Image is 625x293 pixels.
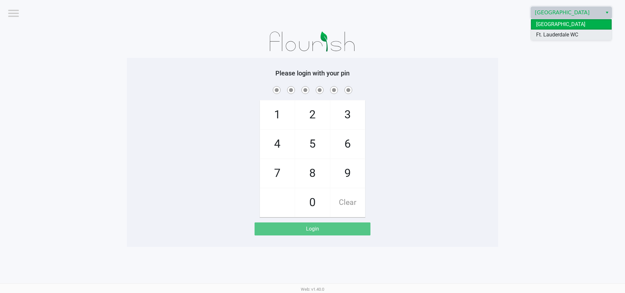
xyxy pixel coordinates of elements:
[260,159,295,188] span: 7
[260,130,295,158] span: 4
[260,100,295,129] span: 1
[535,9,598,17] span: [GEOGRAPHIC_DATA]
[295,100,330,129] span: 2
[536,20,585,28] span: [GEOGRAPHIC_DATA]
[330,100,365,129] span: 3
[295,188,330,217] span: 0
[536,31,578,39] span: Ft. Lauderdale WC
[301,287,324,292] span: Web: v1.40.0
[330,159,365,188] span: 9
[132,69,493,77] h5: Please login with your pin
[330,188,365,217] span: Clear
[602,7,612,19] button: Select
[295,130,330,158] span: 5
[330,130,365,158] span: 6
[295,159,330,188] span: 8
